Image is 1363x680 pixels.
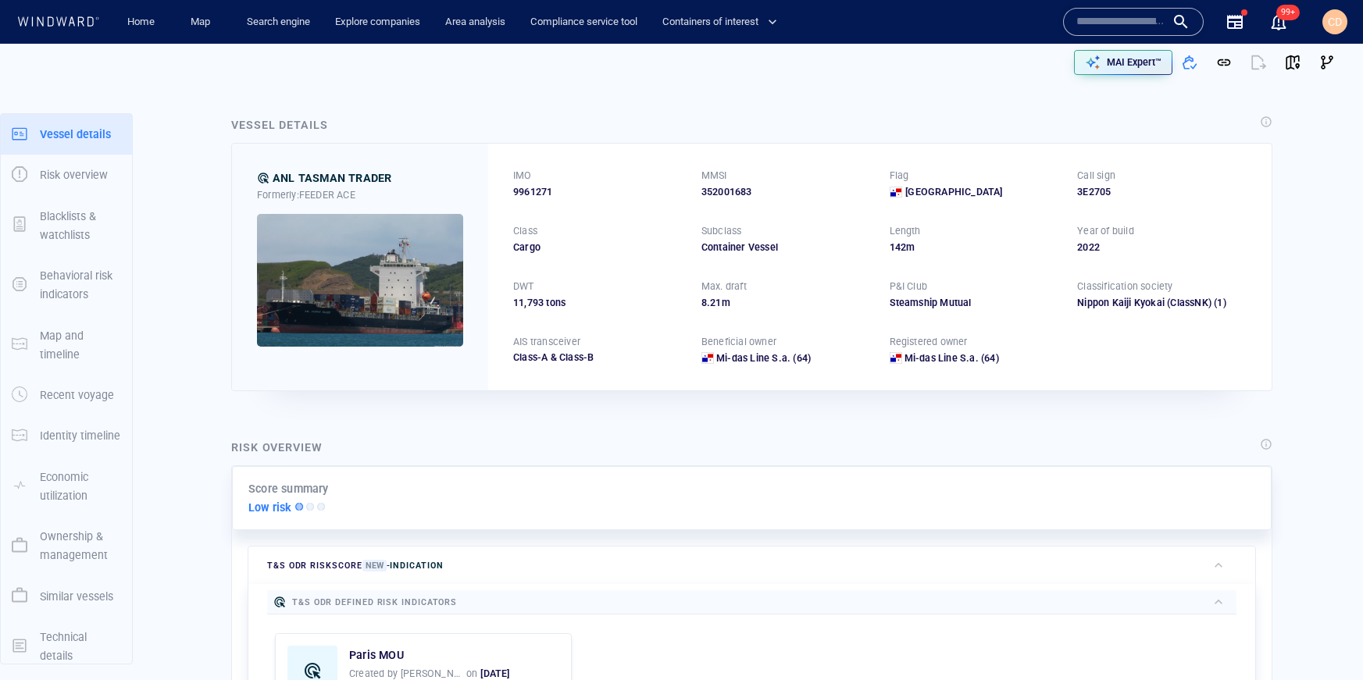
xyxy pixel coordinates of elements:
button: Compliance service tool [524,9,644,36]
p: MMSI [701,169,727,183]
a: Home [121,9,161,36]
span: Class-A [513,351,548,363]
iframe: Chat [1297,610,1351,668]
button: Map and timeline [1,315,132,376]
a: Paris MOU [349,646,404,664]
span: Containers of interest [662,13,777,31]
p: Recent voyage [40,386,114,404]
a: Economic utilization [1,478,132,493]
p: MAI Expert™ [1107,55,1161,69]
div: 11,793 tons [513,296,683,310]
p: Map and timeline [40,326,121,365]
a: Similar vessels [1,588,132,603]
span: m [722,297,730,308]
p: DWT [513,279,534,294]
button: Recent voyage [1,375,132,415]
p: P&I Club [890,279,928,294]
a: Map and timeline [1,336,132,351]
p: Similar vessels [40,587,113,606]
span: Mi-das Line S.a. [716,352,790,364]
span: Indication [390,561,443,571]
p: Score summary [248,479,329,498]
a: Technical details [1,638,132,653]
span: T&S ODR defined risk indicators [292,597,457,607]
button: Home [116,9,166,36]
a: Search engine [241,9,316,36]
a: Map [184,9,222,36]
button: View on map [1276,45,1310,80]
span: 21 [710,297,721,308]
p: Ownership & management [40,527,121,565]
button: Containers of interest [656,9,790,36]
p: Year of build [1077,224,1134,238]
div: ANL TASMAN TRADER [273,169,391,187]
button: Vessel details [1,114,132,155]
a: Behavioral risk indicators [1,277,132,292]
a: Explore companies [329,9,426,36]
a: Mi-das Line S.a. (64) [905,351,999,365]
a: Risk overview [1,167,132,182]
div: Nippon Kaiji Kyokai (ClassNK) [1077,296,1247,310]
p: Call sign [1077,169,1115,183]
button: Economic utilization [1,457,132,517]
span: CD [1328,16,1342,28]
img: 6338760fdb6d820b441bb156_0 [257,214,463,347]
div: 2022 [1077,240,1247,255]
p: Registered owner [890,335,968,349]
a: Blacklists & watchlists [1,217,132,232]
button: Behavioral risk indicators [1,255,132,315]
span: (64) [790,351,811,365]
p: Class [513,224,537,238]
p: Identity timeline [40,426,120,445]
div: Vessel details [231,116,328,134]
span: 9961271 [513,185,552,199]
p: Subclass [701,224,742,238]
span: 99+ [1276,5,1300,20]
p: Vessel details [40,125,111,144]
button: Visual Link Analysis [1310,45,1344,80]
div: Cargo [513,240,683,255]
a: Mi-das Line S.a. (64) [716,351,811,365]
p: Low risk [248,498,292,517]
button: Map [178,9,228,36]
p: Beneficial owner [701,335,776,349]
button: MAI Expert™ [1074,50,1172,75]
p: AIS transceiver [513,335,580,349]
span: [GEOGRAPHIC_DATA] [905,185,1002,199]
button: Get link [1207,45,1241,80]
p: Classification society [1077,279,1172,294]
span: T&S ODR risk score - [267,560,444,571]
div: Steamship Mutual [890,296,1059,310]
a: Vessel details [1,126,132,141]
p: Economic utilization [40,468,121,506]
p: Behavioral risk indicators [40,266,121,304]
span: & [551,351,557,363]
p: Technical details [40,628,121,666]
p: Flag [890,169,909,183]
span: 8 [701,297,707,308]
button: Ownership & management [1,516,132,576]
div: Risk overview [231,438,323,457]
a: Area analysis [439,9,512,36]
div: 352001683 [701,185,871,199]
div: Formerly: FEEDER ACE [257,188,463,202]
span: . [707,297,710,308]
a: 99+ [1266,9,1291,34]
button: Technical details [1,617,132,677]
span: 142 [890,241,907,253]
button: Identity timeline [1,415,132,456]
div: Nippon Kaiji Kyokai (ClassNK) [1077,296,1211,310]
a: Identity timeline [1,428,132,443]
p: Blacklists & watchlists [40,207,121,245]
button: Similar vessels [1,576,132,617]
button: Risk overview [1,155,132,195]
a: Recent voyage [1,387,132,402]
span: New [362,560,387,571]
span: (1) [1211,296,1247,310]
button: 99+ [1269,12,1288,31]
